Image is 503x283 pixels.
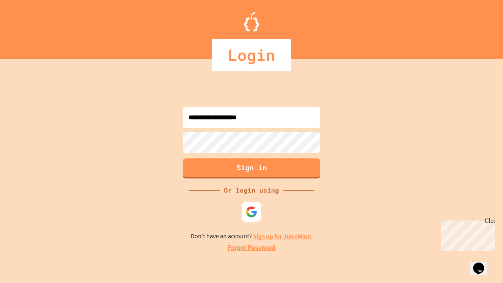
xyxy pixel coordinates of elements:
iframe: chat widget [470,252,495,275]
a: Forgot Password [228,243,275,253]
img: google-icon.svg [246,206,257,218]
img: Logo.svg [244,12,259,31]
button: Sign in [183,158,320,178]
div: Or login using [220,186,283,195]
p: Don't have an account? [191,232,313,241]
a: Sign up for JuiceMind. [253,232,313,241]
div: Login [212,39,291,71]
iframe: chat widget [438,217,495,251]
div: Chat with us now!Close [3,3,54,50]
